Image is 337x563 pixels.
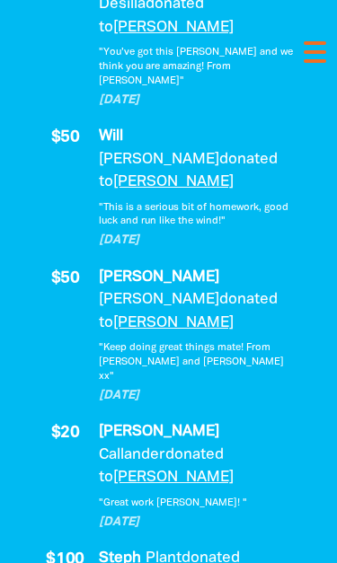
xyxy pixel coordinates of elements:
[99,48,293,84] em: "You’ve got this [PERSON_NAME] and we think you are amazing! From [PERSON_NAME]"
[99,425,219,438] em: [PERSON_NAME]
[99,293,278,330] span: donated to
[51,130,80,147] span: $50
[99,232,297,250] p: [DATE]
[113,471,234,484] a: [PERSON_NAME]
[99,203,288,226] em: "This is a serious bit of homework, good luck and run like the wind!"
[51,271,80,288] span: $50
[99,92,297,110] p: [DATE]
[113,175,234,189] a: [PERSON_NAME]
[99,293,219,306] em: [PERSON_NAME]
[99,387,297,405] p: [DATE]
[99,270,219,284] em: [PERSON_NAME]
[113,316,234,330] a: [PERSON_NAME]
[113,21,234,34] a: [PERSON_NAME]
[99,129,123,143] em: Will
[99,448,165,462] em: Callander
[99,514,297,532] p: [DATE]
[51,426,80,443] span: $20
[99,153,219,166] em: [PERSON_NAME]
[99,343,284,380] em: "Keep doing great things mate! From [PERSON_NAME] and [PERSON_NAME] xx"
[99,498,247,507] em: "Great work [PERSON_NAME]! "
